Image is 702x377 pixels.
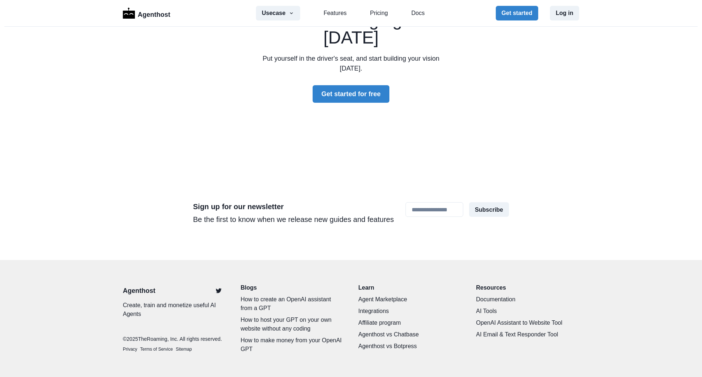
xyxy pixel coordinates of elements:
[370,9,388,18] a: Pricing
[476,295,579,304] a: Documentation
[123,8,135,19] img: Logo
[241,295,344,313] a: How to create an OpenAI assistant from a GPT
[358,342,461,351] a: Agenthost vs Botpress
[241,316,344,333] a: How to host your GPT on your own website without any coding
[550,6,579,20] button: Log in
[313,85,389,103] button: Get started for free
[259,54,443,73] p: Put yourself in the driver's seat, and start building your vision [DATE].
[476,283,579,292] p: Resources
[358,318,461,327] a: Affiliate program
[123,335,226,343] p: © 2025 TheRoaming, Inc. All rights reserved.
[411,9,424,18] a: Docs
[469,202,509,217] button: Subscribe
[476,330,579,339] a: AI Email & Text Responder Tool
[241,336,344,354] a: How to make money from your OpenAI GPT
[358,330,461,339] a: Agenthost vs Chatbase
[123,7,170,20] a: LogoAgenthost
[259,11,443,46] h2: Start leveraging AI [DATE]
[211,283,226,298] a: Twitter
[123,286,155,296] a: Agenthost
[140,346,173,353] a: Terms of Service
[476,318,579,327] a: OpenAI Assistant to Website Tool
[176,346,192,353] a: Sitemap
[193,214,394,225] p: Be the first to know when we release new guides and features
[138,7,170,20] p: Agenthost
[496,6,538,20] button: Get started
[123,301,226,318] p: Create, train and monetize useful AI Agents
[324,9,347,18] a: Features
[241,283,344,292] a: Blogs
[123,346,137,353] a: Privacy
[358,295,461,304] a: Agent Marketplace
[358,307,461,316] a: Integrations
[193,202,394,211] h2: Sign up for our newsletter
[358,283,461,292] p: Learn
[476,307,579,316] a: AI Tools
[256,6,300,20] button: Usecase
